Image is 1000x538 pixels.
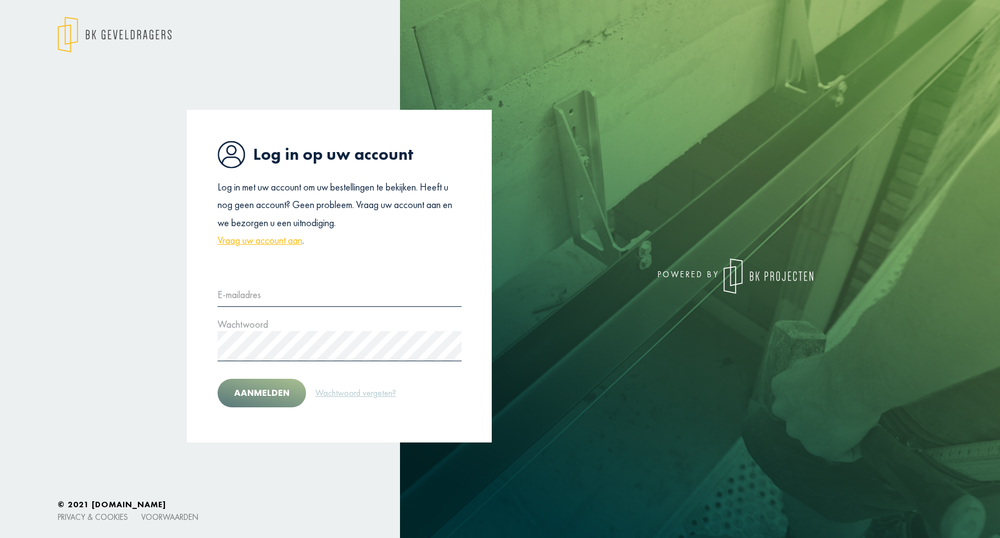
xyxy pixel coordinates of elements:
img: logo [58,16,171,53]
h6: © 2021 [DOMAIN_NAME] [58,500,942,509]
a: Wachtwoord vergeten? [315,386,397,400]
p: Log in met uw account om uw bestellingen te bekijken. Heeft u nog geen account? Geen probleem. Vr... [218,178,462,250]
h1: Log in op uw account [218,141,462,169]
button: Aanmelden [218,379,306,407]
div: powered by [508,259,813,294]
a: Voorwaarden [141,512,198,522]
a: Privacy & cookies [58,512,128,522]
a: Vraag uw account aan [218,232,302,249]
img: icon [218,141,245,169]
label: Wachtwoord [218,316,268,333]
img: logo [724,259,813,294]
